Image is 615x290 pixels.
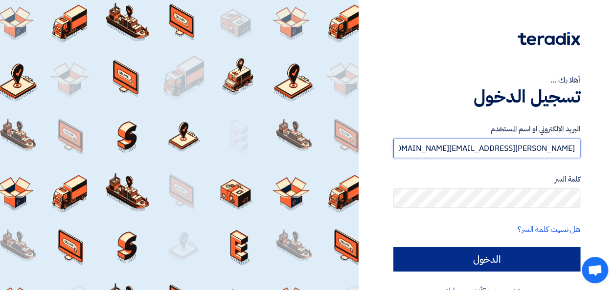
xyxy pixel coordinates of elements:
[393,174,580,185] label: كلمة السر
[518,224,580,235] a: هل نسيت كلمة السر؟
[393,247,580,271] input: الدخول
[393,139,580,158] input: أدخل بريد العمل الإلكتروني او اسم المستخدم الخاص بك ...
[582,257,608,283] div: Open chat
[518,32,580,45] img: Teradix logo
[393,86,580,107] h1: تسجيل الدخول
[393,74,580,86] div: أهلا بك ...
[393,124,580,135] label: البريد الإلكتروني او اسم المستخدم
